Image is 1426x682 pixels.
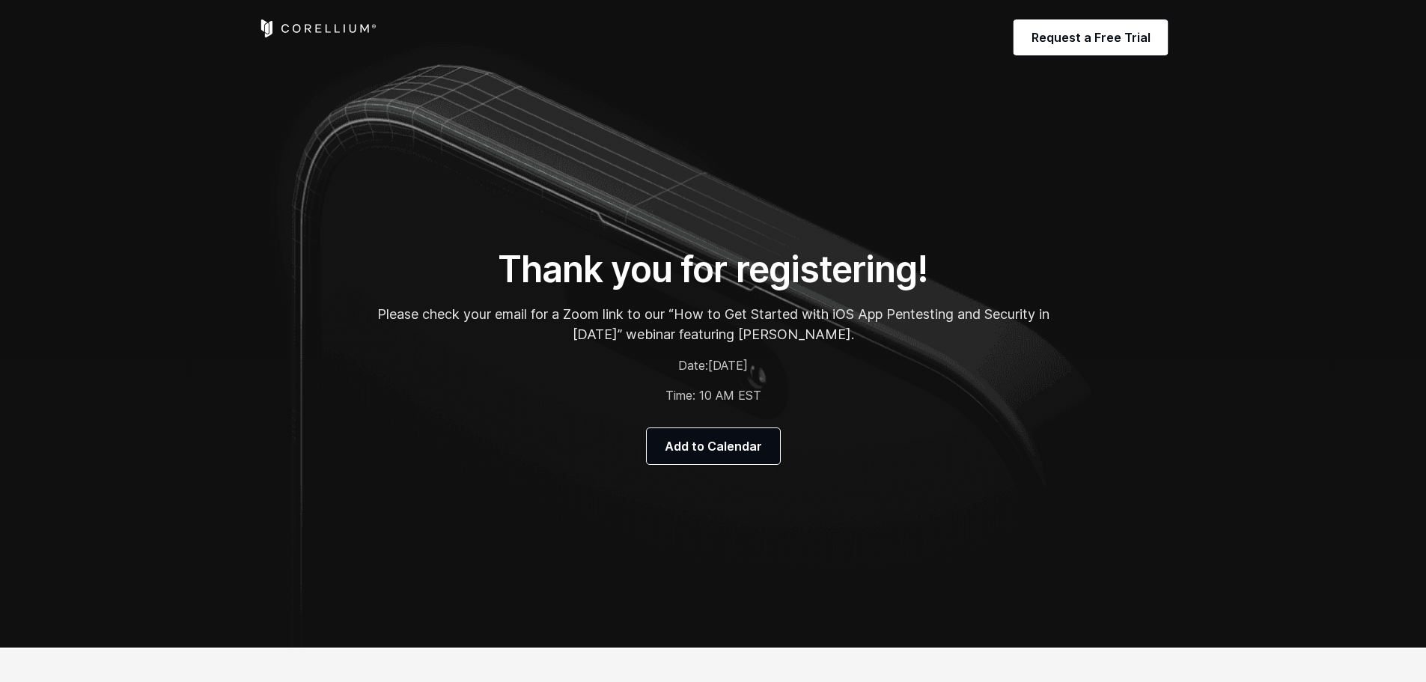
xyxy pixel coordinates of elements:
[377,386,1050,404] p: Time: 10 AM EST
[647,428,780,464] a: Add to Calendar
[708,358,748,373] span: [DATE]
[377,304,1050,344] p: Please check your email for a Zoom link to our “How to Get Started with iOS App Pentesting and Se...
[665,437,762,455] span: Add to Calendar
[377,356,1050,374] p: Date:
[1032,28,1151,46] span: Request a Free Trial
[377,247,1050,292] h1: Thank you for registering!
[1014,19,1168,55] a: Request a Free Trial
[258,19,377,37] a: Corellium Home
